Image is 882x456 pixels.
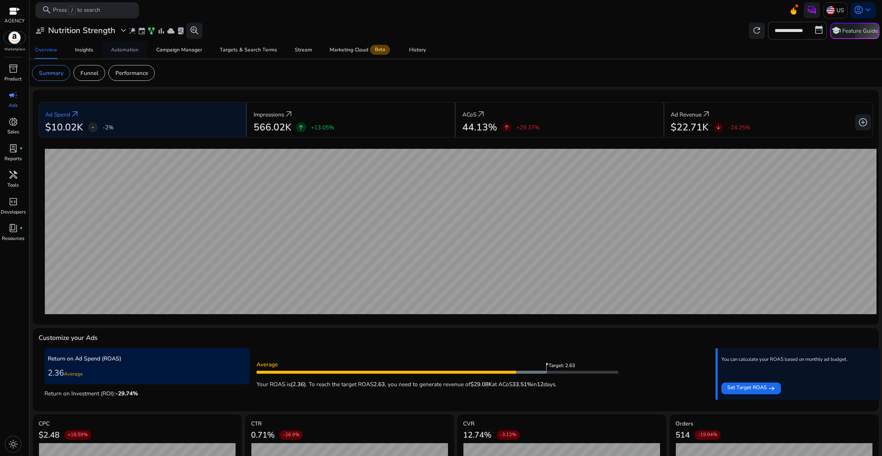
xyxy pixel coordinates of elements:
h3: 2.36 [48,368,247,378]
p: Developers [1,209,26,216]
img: us.svg [827,6,835,14]
img: amazon.svg [4,32,26,44]
h2: $10.02K [45,122,83,133]
span: handyman [8,170,18,180]
span: fiber_manual_record [19,227,23,230]
b: 33.51% [512,380,532,388]
span: fiber_manual_record [19,147,23,150]
span: arrow_downward [715,124,722,131]
p: Performance [115,69,148,77]
span: refresh [752,26,761,35]
span: school [831,26,841,35]
div: Stream [295,47,312,53]
p: Marketplace [4,47,25,52]
p: +29.37% [516,125,539,130]
span: donut_small [8,117,18,127]
h3: $2.48 [39,430,60,440]
p: Funnel [80,69,98,77]
a: arrow_outward [476,109,486,119]
h5: Orders [675,420,873,427]
a: arrow_outward [702,109,711,119]
p: Average [257,360,619,369]
p: Summary [39,69,64,77]
span: wand_stars [128,27,136,35]
b: 2.63 [373,380,385,388]
h5: CPC [39,420,236,427]
a: arrow_outward [70,109,80,119]
div: Insights [75,47,93,53]
button: schoolFeature Guide [830,23,879,39]
p: Return on Investment (ROI): [44,387,250,398]
p: US [836,4,844,17]
h5: CVR [463,420,660,427]
p: ACoS [462,110,476,119]
span: book_4 [8,223,18,233]
span: search_insights [190,26,199,35]
p: Your ROAS is . To reach the target ROAS , you need to generate revenue of at ACoS in days. [257,376,619,388]
span: Average [64,371,83,377]
span: user_attributes [35,26,45,35]
span: % [133,389,138,397]
p: Press to search [53,6,100,15]
p: AGENCY [4,18,25,25]
h3: 0.71% [251,430,275,440]
span: -29.74 [115,389,138,397]
a: arrow_outward [284,109,294,119]
span: family_history [147,27,155,35]
span: +18.59% [68,432,88,438]
span: / [68,6,75,15]
div: Marketing Cloud [330,47,391,53]
span: expand_more [119,26,128,35]
span: -26.9% [283,432,300,438]
div: Campaign Manager [156,47,202,53]
span: add_circle [858,118,868,127]
p: Impressions [254,110,284,119]
p: Return on Ad Spend (ROAS) [48,354,247,363]
b: (2.36) [291,380,306,388]
h3: 514 [675,430,690,440]
p: Reports [4,155,22,163]
span: light_mode [8,439,18,449]
div: History [409,47,426,53]
button: refresh [749,23,765,39]
div: Targets & Search Terms [220,47,277,53]
mat-icon: east [768,384,775,393]
p: Ads [9,102,18,109]
p: Resources [2,235,24,243]
span: bar_chart [157,27,165,35]
p: -2% [103,125,114,130]
h4: Customize your Ads [39,334,98,342]
h2: $22.71K [671,122,709,133]
h5: CTR [251,420,448,427]
h2: 44.13% [462,122,497,133]
p: -24.25% [728,125,750,130]
span: keyboard_arrow_down [863,5,873,15]
span: inventory_2 [8,64,18,73]
span: campaign [8,90,18,100]
span: lab_profile [177,27,185,35]
span: arrow_upward [298,124,304,131]
p: Product [4,76,22,83]
p: Tools [7,182,19,189]
span: -19.94% [698,432,717,438]
h3: 12.74% [463,430,492,440]
span: Target: 2.63 [549,363,575,374]
p: Ad Spend [45,110,70,119]
p: Ad Revenue [671,110,702,119]
span: arrow_upward [503,124,510,131]
b: $29.08K [470,380,492,388]
h2: 566.02K [254,122,291,133]
button: Set Target ROAS [721,383,781,394]
p: +13.05% [311,125,334,130]
span: event [138,27,146,35]
span: - [92,122,94,132]
div: Overview [35,47,57,53]
div: Automation [111,47,139,53]
h3: Nutrition Strength [48,26,115,35]
p: Feature Guide [842,27,878,35]
button: add_circle [855,114,871,130]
